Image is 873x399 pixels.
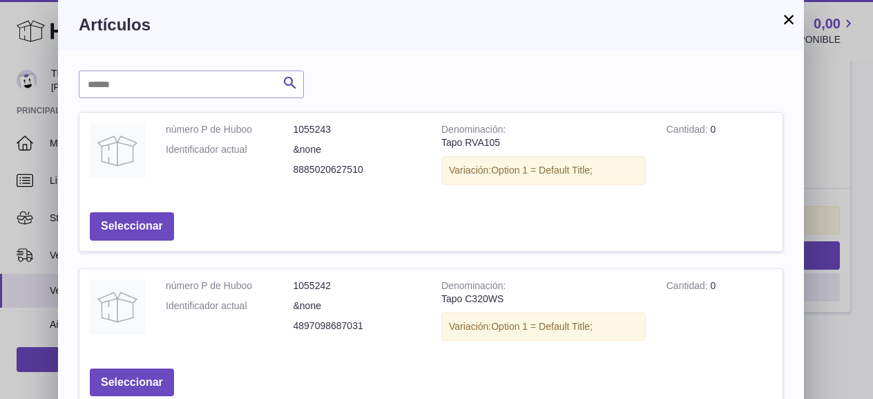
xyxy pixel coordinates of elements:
[294,319,421,333] dd: 4897098687031
[166,143,294,156] dt: Identificador actual
[441,136,646,149] div: Tapo RVA105
[666,280,711,295] strong: Cantidad
[294,143,421,156] dd: &none
[491,165,593,176] span: Option 1 = Default Title;
[656,269,783,358] td: 0
[780,11,797,28] button: ×
[90,279,145,335] img: Tapo C320WS
[441,124,506,138] strong: Denominación
[441,313,646,341] div: Variación:
[294,279,421,293] dd: 1055242
[90,369,174,397] button: Seleccionar
[90,123,145,178] img: Tapo RVA105
[666,124,711,138] strong: Cantidad
[294,299,421,313] dd: &none
[441,280,506,295] strong: Denominación
[166,123,294,136] dt: número P de Huboo
[441,156,646,185] div: Variación:
[441,293,646,306] div: Tapo C320WS
[79,14,783,36] h3: Artículos
[166,299,294,313] dt: Identificador actual
[294,163,421,176] dd: 8885020627510
[90,212,174,241] button: Seleccionar
[491,321,593,332] span: Option 1 = Default Title;
[656,113,783,202] td: 0
[294,123,421,136] dd: 1055243
[166,279,294,293] dt: número P de Huboo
